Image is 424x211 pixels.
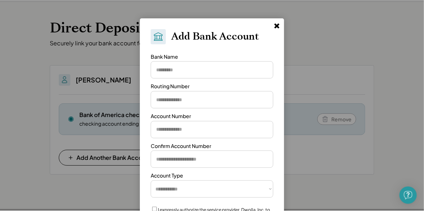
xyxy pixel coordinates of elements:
h2: Add Bank Account [171,31,259,43]
div: Bank Name [151,53,178,60]
div: Account Type [151,172,183,179]
div: Account Number [151,113,191,120]
div: Routing Number [151,83,190,90]
div: Confirm Account Number [151,143,211,150]
div: Open Intercom Messenger [399,187,417,204]
img: Bank.svg [153,31,164,42]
